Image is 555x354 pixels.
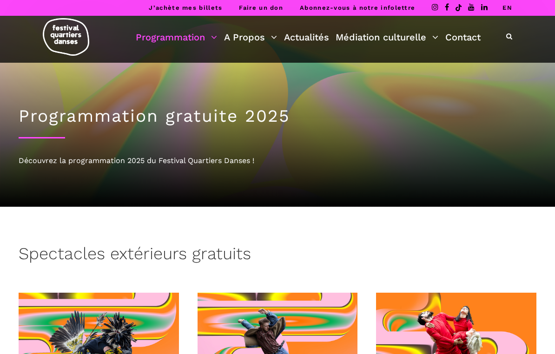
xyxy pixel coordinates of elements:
a: Programmation [136,29,217,45]
a: Faire un don [239,4,283,11]
h3: Spectacles extérieurs gratuits [19,244,251,267]
a: J’achète mes billets [149,4,222,11]
a: Contact [445,29,481,45]
div: Découvrez la programmation 2025 du Festival Quartiers Danses ! [19,155,536,167]
img: logo-fqd-med [43,18,89,56]
a: Abonnez-vous à notre infolettre [300,4,415,11]
a: Actualités [284,29,329,45]
a: EN [502,4,512,11]
a: Médiation culturelle [336,29,438,45]
h1: Programmation gratuite 2025 [19,106,536,126]
a: A Propos [224,29,277,45]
